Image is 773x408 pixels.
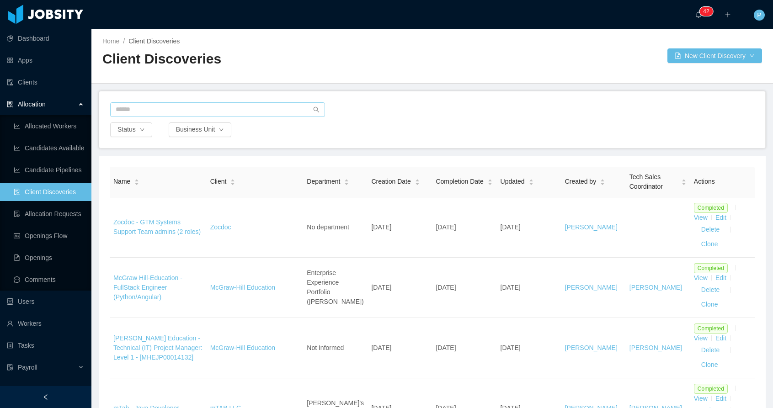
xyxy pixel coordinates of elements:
[487,178,493,184] div: Sort
[7,101,13,107] i: icon: solution
[113,274,182,301] a: McGraw Hill-Education - FullStack Engineer (Python/Angular)
[694,334,708,342] a: View
[368,318,432,378] td: [DATE]
[210,177,227,186] span: Client
[14,117,84,135] a: icon: line-chartAllocated Workers
[667,48,762,63] button: icon: file-addNew Client Discoverydown
[715,214,726,221] a: Edit
[600,178,605,181] i: icon: caret-up
[210,344,275,351] a: McGraw-Hill Education
[757,10,761,21] span: P
[303,258,368,318] td: Enterprise Experience Portfolio ([PERSON_NAME])
[528,181,533,184] i: icon: caret-down
[600,181,605,184] i: icon: caret-down
[368,197,432,258] td: [DATE]
[14,139,84,157] a: icon: line-chartCandidates Available
[706,7,709,16] p: 2
[134,178,139,184] div: Sort
[344,178,349,184] div: Sort
[14,183,84,201] a: icon: file-searchClient Discoveries
[102,37,119,45] a: Home
[694,178,715,185] span: Actions
[18,101,46,108] span: Allocation
[113,334,203,361] a: [PERSON_NAME] Education - Technical (IT) Project Manager: Level 1 - [MHEJP00014132]
[528,178,533,181] i: icon: caret-up
[7,364,13,371] i: icon: file-protect
[110,122,152,137] button: Statusicon: down
[436,177,483,186] span: Completion Date
[134,181,139,184] i: icon: caret-down
[307,177,340,186] span: Department
[7,73,84,91] a: icon: auditClients
[695,11,702,18] i: icon: bell
[415,178,420,184] div: Sort
[368,258,432,318] td: [DATE]
[128,37,180,45] span: Client Discoveries
[230,178,235,184] div: Sort
[303,318,368,378] td: Not Informed
[528,178,534,184] div: Sort
[102,50,432,69] h2: Client Discoveries
[565,284,618,291] a: [PERSON_NAME]
[694,283,727,297] button: Delete
[497,258,561,318] td: [DATE]
[230,178,235,181] i: icon: caret-up
[432,318,496,378] td: [DATE]
[7,314,84,333] a: icon: userWorkers
[725,11,731,18] i: icon: plus
[694,214,708,221] a: View
[432,197,496,258] td: [DATE]
[344,178,349,181] i: icon: caret-up
[629,172,677,191] span: Tech Sales Coordinator
[703,7,706,16] p: 4
[694,395,708,402] a: View
[113,177,130,186] span: Name
[694,237,725,252] button: Clone
[501,177,525,186] span: Updated
[694,384,728,394] span: Completed
[694,323,728,334] span: Completed
[497,197,561,258] td: [DATE]
[681,178,686,181] i: icon: caret-up
[7,336,84,355] a: icon: profileTasks
[14,270,84,289] a: icon: messageComments
[7,29,84,48] a: icon: pie-chartDashboard
[415,178,420,181] i: icon: caret-up
[14,205,84,223] a: icon: file-doneAllocation Requests
[600,178,605,184] div: Sort
[681,181,686,184] i: icon: caret-down
[565,344,618,351] a: [PERSON_NAME]
[344,181,349,184] i: icon: caret-down
[210,284,275,291] a: McGraw-Hill Education
[303,197,368,258] td: No department
[432,258,496,318] td: [DATE]
[415,181,420,184] i: icon: caret-down
[134,178,139,181] i: icon: caret-up
[694,297,725,312] button: Clone
[14,249,84,267] a: icon: file-textOpenings
[7,51,84,69] a: icon: appstoreApps
[629,344,682,351] a: [PERSON_NAME]
[169,122,232,137] button: Business Uniticon: down
[123,37,125,45] span: /
[715,274,726,281] a: Edit
[694,263,728,273] span: Completed
[18,364,37,371] span: Payroll
[694,223,727,237] button: Delete
[715,395,726,402] a: Edit
[497,318,561,378] td: [DATE]
[694,274,708,281] a: View
[313,106,320,113] i: icon: search
[715,334,726,342] a: Edit
[681,178,687,184] div: Sort
[487,178,492,181] i: icon: caret-up
[629,284,682,291] a: [PERSON_NAME]
[694,358,725,372] button: Clone
[694,343,727,358] button: Delete
[371,177,410,186] span: Creation Date
[113,218,201,235] a: Zocdoc - GTM Systems Support Team admins (2 roles)
[210,223,231,231] a: Zocdoc
[565,223,618,231] a: [PERSON_NAME]
[487,181,492,184] i: icon: caret-down
[7,292,84,311] a: icon: robotUsers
